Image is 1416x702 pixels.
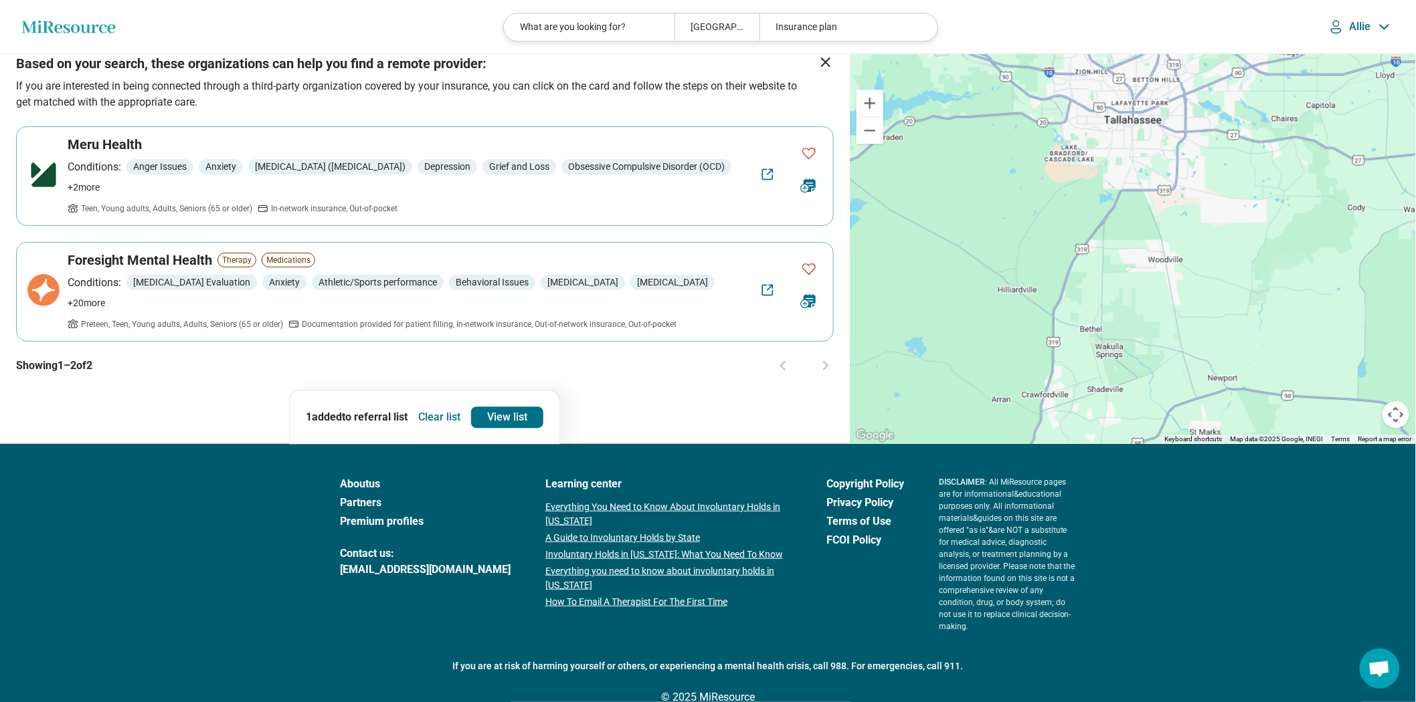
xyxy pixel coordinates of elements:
div: Open chat [1360,649,1400,689]
span: [MEDICAL_DATA] ([MEDICAL_DATA]) [248,159,412,174]
span: Depression [418,159,477,174]
span: Preteen, Teen, Young adults, Adults, Seniors (65 or older) [81,318,283,330]
span: Teen, Young adults, Adults, Seniors (65 or older) [81,203,252,215]
a: FavoriteForesight Mental HealthTherapyMedicationsConditions:[MEDICAL_DATA] EvaluationAnxietyAthle... [16,242,834,342]
button: Favorite [796,255,822,283]
a: Everything You Need to Know About Involuntary Holds in [US_STATE] [545,500,792,528]
span: Map data ©2025 Google, INEGI [1231,435,1324,443]
span: Therapy [217,253,256,267]
span: Documentation provided for patient filling, In-network insurance, Out-of-network insurance, Out-o... [302,318,677,330]
button: Clear list [413,406,466,428]
div: Insurance plan [760,13,930,41]
span: [MEDICAL_DATA] [541,275,625,290]
a: Open this area in Google Maps (opens a new window) [853,427,897,444]
p: Conditions: [68,275,121,291]
span: Anger Issues [126,159,193,174]
span: DISCLAIMER [939,477,985,487]
a: How To Email A Therapist For The First Time [545,595,792,609]
div: Showing 1 – 2 of 2 [16,342,834,390]
a: Terms of Use [826,513,904,530]
span: [MEDICAL_DATA] [630,275,715,290]
button: Next page [818,358,834,374]
span: Contact us: [340,546,511,562]
button: Zoom in [857,90,883,116]
a: Copyright Policy [826,476,904,492]
span: In-network insurance, Out-of-pocket [271,203,397,215]
span: Obsessive Compulsive Disorder (OCD) [561,159,731,174]
span: Behavioral Issues [449,275,535,290]
span: Anxiety [199,159,243,174]
a: FavoriteMeru HealthConditions:Anger IssuesAnxiety[MEDICAL_DATA] ([MEDICAL_DATA])DepressionGrief a... [16,126,834,226]
span: Athletic/Sports performance [312,275,444,290]
a: Learning center [545,476,792,492]
button: Previous page [775,358,791,374]
button: Favorite [796,140,822,167]
a: Terms (opens in new tab) [1332,435,1350,443]
span: [MEDICAL_DATA] Evaluation [126,275,257,290]
span: + 2 more [68,181,100,195]
a: Partners [340,495,511,511]
button: Map camera controls [1383,401,1409,428]
a: View list [471,406,543,428]
a: FCOI Policy [826,532,904,548]
span: Medications [262,253,315,267]
p: : All MiResource pages are for informational & educational purposes only. All informational mater... [939,476,1076,632]
a: A Guide to Involuntary Holds by State [545,531,792,545]
span: Anxiety [262,275,306,290]
h3: Foresight Mental Health [68,251,212,269]
span: Grief and Loss [482,159,556,174]
button: Keyboard shortcuts [1165,435,1223,444]
div: [GEOGRAPHIC_DATA], [GEOGRAPHIC_DATA] [675,13,760,41]
h3: Meru Health [68,135,142,154]
p: Allie [1350,20,1372,33]
a: Involuntary Holds in [US_STATE]: What You Need To Know [545,548,792,562]
a: Everything you need to know about involuntary holds in [US_STATE] [545,564,792,592]
p: Conditions: [68,159,121,175]
a: [EMAIL_ADDRESS][DOMAIN_NAME] [340,562,511,578]
a: Report a map error [1358,435,1412,443]
p: 1 added [306,409,408,425]
img: Google [853,427,897,444]
div: What are you looking for? [504,13,674,41]
a: Premium profiles [340,513,511,530]
span: + 20 more [68,296,105,310]
span: to referral list [342,411,408,423]
p: If you are at risk of harming yourself or others, or experiencing a mental health crisis, call 98... [340,659,1076,673]
a: Aboutus [340,476,511,492]
button: Zoom out [857,117,883,144]
a: Privacy Policy [826,495,904,511]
